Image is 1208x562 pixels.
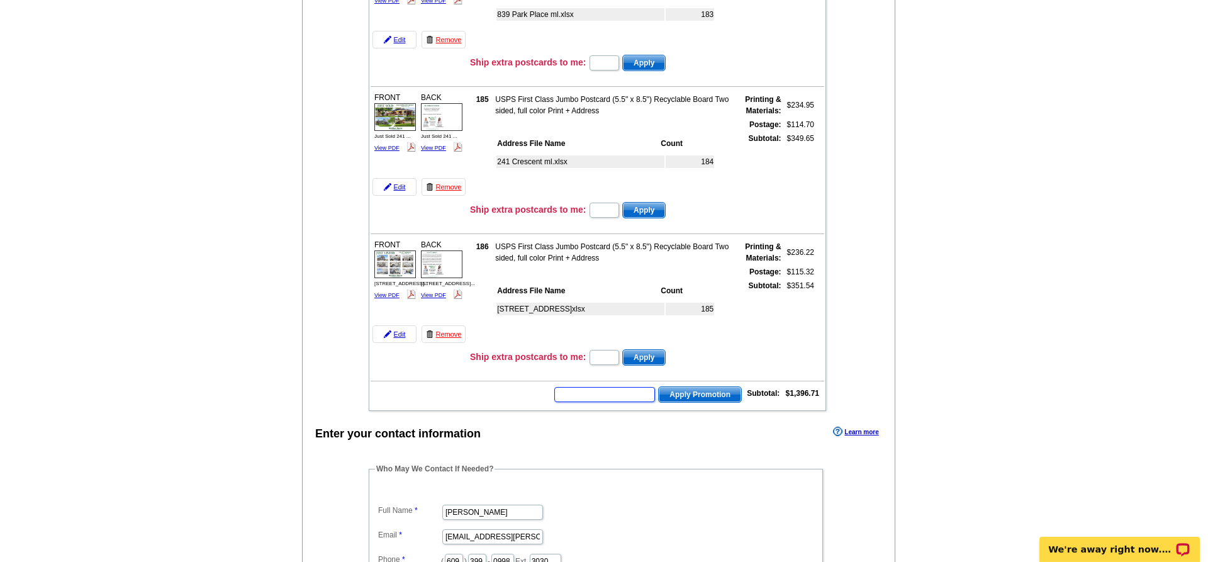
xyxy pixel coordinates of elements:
th: Count [660,284,714,297]
a: Edit [372,325,417,343]
strong: Subtotal: [749,281,781,290]
span: Just Sold 241 ... [421,133,457,139]
img: small-thumb.jpg [374,250,416,278]
a: Remove [422,325,466,343]
td: $114.70 [783,118,815,131]
td: $236.22 [783,240,815,264]
td: 185 [666,303,714,315]
img: pdf_logo.png [453,142,462,152]
div: Enter your contact information [315,425,481,442]
img: pencil-icon.gif [384,330,391,338]
span: Apply Promotion [659,387,741,402]
th: Address File Name [496,137,659,150]
img: small-thumb.jpg [421,250,462,278]
strong: Postage: [749,267,781,276]
button: Apply [622,202,666,218]
h3: Ship extra postcards to me: [470,57,586,68]
img: trashcan-icon.gif [426,183,433,191]
img: trashcan-icon.gif [426,36,433,43]
td: 183 [666,8,714,21]
img: pdf_logo.png [406,289,416,299]
div: BACK [419,237,464,303]
iframe: LiveChat chat widget [1031,522,1208,562]
img: small-thumb.jpg [374,103,416,131]
span: Apply [623,203,665,218]
button: Apply [622,349,666,366]
span: [STREET_ADDRESS]... [374,281,428,286]
button: Apply [622,55,666,71]
span: [STREET_ADDRESS]... [421,281,475,286]
a: View PDF [421,145,446,151]
label: Full Name [378,505,441,516]
div: FRONT [372,237,418,303]
img: pencil-icon.gif [384,36,391,43]
strong: Subtotal: [747,389,780,398]
a: Remove [422,31,466,48]
div: BACK [419,90,464,155]
a: Edit [372,178,417,196]
a: View PDF [374,145,400,151]
strong: 186 [476,242,489,251]
td: 839 Park Place ml.xlsx [496,8,664,21]
td: [STREET_ADDRESS]xlsx [496,303,664,315]
a: Edit [372,31,417,48]
td: $349.65 [783,132,815,198]
img: trashcan-icon.gif [426,330,433,338]
td: 184 [666,155,714,168]
img: pdf_logo.png [453,289,462,299]
a: Learn more [833,427,878,437]
strong: $1,396.71 [786,389,819,398]
span: Apply [623,55,665,70]
span: Just Sold 241 ... [374,133,410,139]
th: Count [660,137,714,150]
strong: Postage: [749,120,781,129]
a: View PDF [374,292,400,298]
div: FRONT [372,90,418,155]
img: pencil-icon.gif [384,183,391,191]
img: pdf_logo.png [406,142,416,152]
strong: Subtotal: [749,134,781,143]
a: View PDF [421,292,446,298]
h3: Ship extra postcards to me: [470,204,586,215]
strong: Printing & Materials: [745,242,781,262]
td: $115.32 [783,266,815,278]
label: Email [378,529,441,541]
td: USPS First Class Jumbo Postcard (5.5" x 8.5") Recyclable Board Two sided, full color Print + Address [495,93,732,117]
span: Apply [623,350,665,365]
td: $351.54 [783,279,815,345]
h3: Ship extra postcards to me: [470,351,586,362]
button: Apply Promotion [658,386,742,403]
th: Address File Name [496,284,659,297]
td: 241 Crescent ml.xlsx [496,155,664,168]
legend: Who May We Contact If Needed? [375,463,495,475]
td: USPS First Class Jumbo Postcard (5.5" x 8.5") Recyclable Board Two sided, full color Print + Address [495,240,732,264]
a: Remove [422,178,466,196]
td: $234.95 [783,93,815,117]
strong: 185 [476,95,489,104]
strong: Printing & Materials: [745,95,781,115]
img: small-thumb.jpg [421,103,462,131]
